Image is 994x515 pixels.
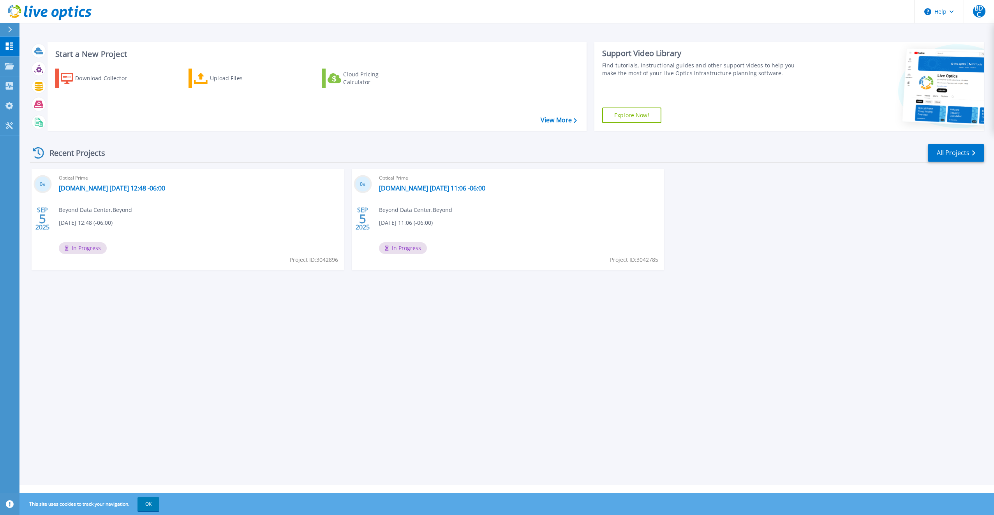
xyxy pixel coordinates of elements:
[379,184,485,192] a: [DOMAIN_NAME] [DATE] 11:06 -06:00
[363,182,365,187] span: %
[359,215,366,222] span: 5
[30,143,116,162] div: Recent Projects
[290,256,338,264] span: Project ID: 3042896
[59,184,165,192] a: [DOMAIN_NAME] [DATE] 12:48 -06:00
[35,205,50,233] div: SEP 2025
[59,219,113,227] span: [DATE] 12:48 (-06:00)
[928,144,984,162] a: All Projects
[210,71,272,86] div: Upload Files
[59,174,339,182] span: Optical Prime
[55,50,576,58] h3: Start a New Project
[189,69,275,88] a: Upload Files
[59,206,132,214] span: Beyond Data Center , Beyond
[610,256,658,264] span: Project ID: 3042785
[55,69,142,88] a: Download Collector
[21,497,159,511] span: This site uses cookies to track your navigation.
[973,5,985,18] span: BDC
[39,215,46,222] span: 5
[541,116,577,124] a: View More
[602,108,661,123] a: Explore Now!
[379,174,659,182] span: Optical Prime
[343,71,405,86] div: Cloud Pricing Calculator
[322,69,409,88] a: Cloud Pricing Calculator
[33,180,52,189] h3: 0
[354,180,372,189] h3: 0
[42,182,45,187] span: %
[355,205,370,233] div: SEP 2025
[379,219,433,227] span: [DATE] 11:06 (-06:00)
[379,206,452,214] span: Beyond Data Center , Beyond
[602,62,804,77] div: Find tutorials, instructional guides and other support videos to help you make the most of your L...
[602,48,804,58] div: Support Video Library
[379,242,427,254] span: In Progress
[59,242,107,254] span: In Progress
[137,497,159,511] button: OK
[75,71,137,86] div: Download Collector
